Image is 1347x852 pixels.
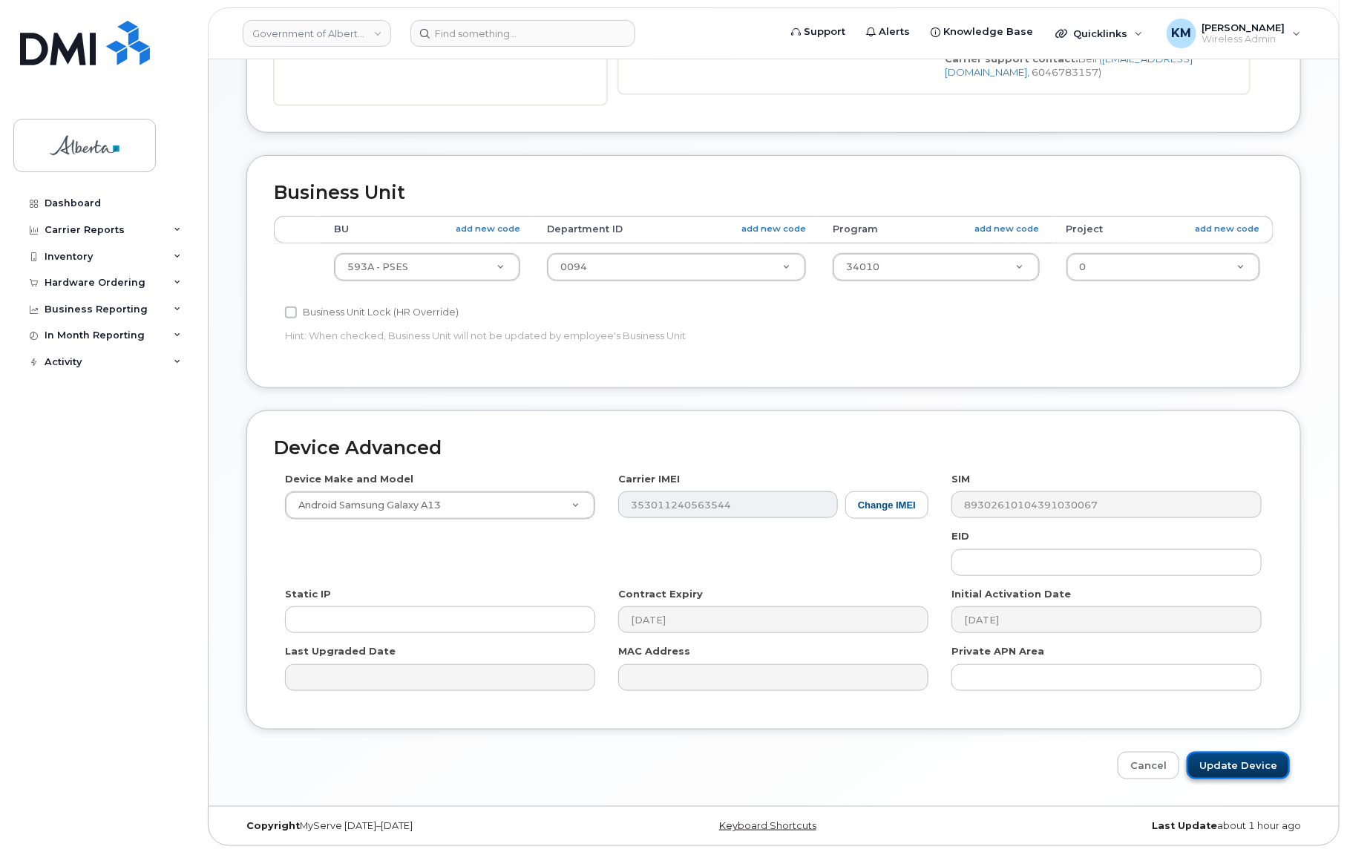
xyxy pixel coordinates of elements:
[335,254,520,281] a: 593A - PSES
[1067,254,1259,281] a: 0
[719,820,816,831] a: Keyboard Shortcuts
[285,472,413,486] label: Device Make and Model
[274,438,1274,459] h2: Device Advanced
[951,587,1071,601] label: Initial Activation Date
[1045,19,1153,48] div: Quicklinks
[285,304,459,321] label: Business Unit Lock (HR Override)
[534,216,819,243] th: Department ID
[321,216,534,243] th: BU
[560,261,587,272] span: 0094
[286,492,594,519] a: Android Samsung Galaxy A13
[943,24,1033,39] span: Knowledge Base
[1202,22,1285,33] span: [PERSON_NAME]
[975,223,1040,235] a: add new code
[1195,223,1259,235] a: add new code
[920,17,1043,47] a: Knowledge Base
[285,329,928,343] p: Hint: When checked, Business Unit will not be updated by employee's Business Unit
[289,499,441,512] span: Android Samsung Galaxy A13
[833,254,1039,281] a: 34010
[285,644,396,658] label: Last Upgraded Date
[1187,752,1290,779] input: Update Device
[819,216,1053,243] th: Program
[951,644,1044,658] label: Private APN Area
[804,24,845,39] span: Support
[618,472,680,486] label: Carrier IMEI
[548,254,805,281] a: 0094
[845,491,928,519] button: Change IMEI
[951,529,969,543] label: EID
[1202,33,1285,45] span: Wireless Admin
[856,17,920,47] a: Alerts
[1073,27,1127,39] span: Quicklinks
[879,24,910,39] span: Alerts
[945,53,1193,79] a: [EMAIL_ADDRESS][DOMAIN_NAME]
[285,587,331,601] label: Static IP
[951,472,970,486] label: SIM
[274,183,1274,203] h2: Business Unit
[618,587,703,601] label: Contract Expiry
[1171,24,1191,42] span: KM
[953,820,1312,832] div: about 1 hour ago
[410,20,635,47] input: Find something...
[741,223,806,235] a: add new code
[945,53,1079,65] strong: Carrier support contact:
[618,644,690,658] label: MAC Address
[347,261,408,272] span: 593A - PSES
[456,223,520,235] a: add new code
[243,20,391,47] a: Government of Alberta (GOA)
[285,307,297,318] input: Business Unit Lock (HR Override)
[1118,752,1179,779] a: Cancel
[781,17,856,47] a: Support
[1152,820,1217,831] strong: Last Update
[846,261,879,272] span: 34010
[246,820,300,831] strong: Copyright
[1053,216,1274,243] th: Project
[1156,19,1311,48] div: Kay Mah
[235,820,594,832] div: MyServe [DATE]–[DATE]
[1080,261,1087,272] span: 0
